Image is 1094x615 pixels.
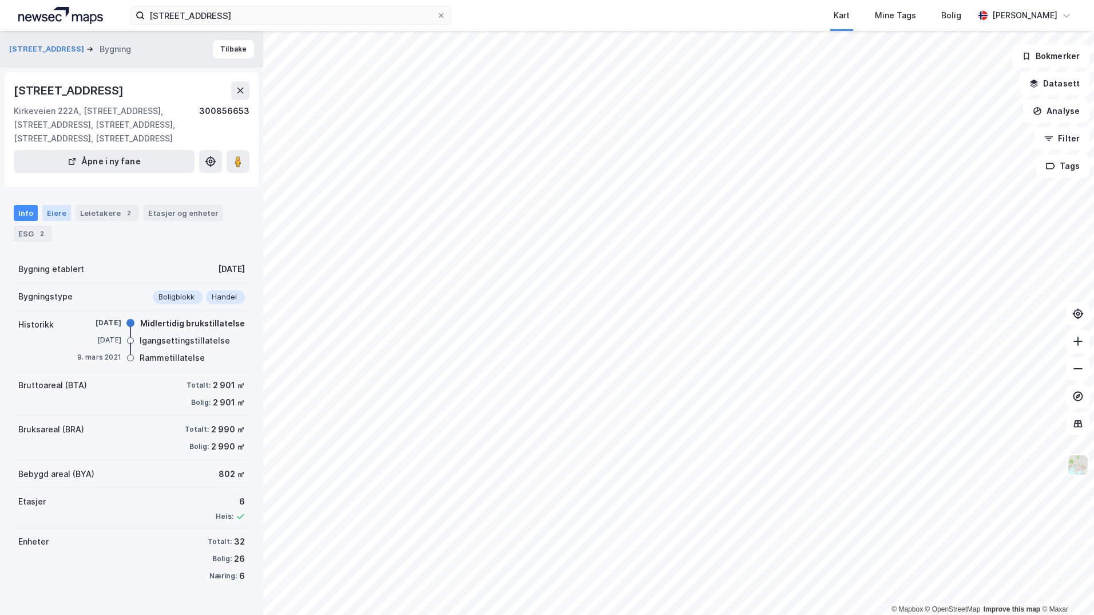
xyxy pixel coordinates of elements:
div: 2 [36,228,47,239]
div: Bruttoareal (BTA) [18,379,87,392]
div: 6 [216,495,245,508]
div: Etasjer [18,495,46,508]
iframe: Chat Widget [1037,560,1094,615]
div: Rammetillatelse [140,351,205,365]
div: Bolig: [191,398,211,407]
button: Analyse [1023,100,1089,123]
div: Kart [834,9,850,22]
img: Z [1067,454,1089,476]
div: Næring: [209,571,237,581]
button: Tilbake [213,40,254,58]
img: logo.a4113a55bc3d86da70a041830d287a7e.svg [18,7,103,24]
input: Søk på adresse, matrikkel, gårdeiere, leietakere eller personer [145,7,437,24]
a: Mapbox [891,605,923,613]
div: Enheter [18,535,49,549]
a: Improve this map [984,605,1040,613]
div: Bygning [100,42,131,56]
div: 2 901 ㎡ [213,379,245,392]
div: [DATE] [218,262,245,276]
div: Leietakere [76,205,139,221]
div: Bolig: [212,554,232,563]
div: 2 [123,207,134,219]
div: 9. mars 2021 [76,352,121,362]
div: 300856653 [199,104,249,145]
button: Åpne i ny fane [14,150,195,173]
div: Totalt: [187,381,211,390]
div: [STREET_ADDRESS] [14,81,126,100]
div: Bygningstype [18,290,73,303]
div: Bruksareal (BRA) [18,423,84,436]
div: Bygning etablert [18,262,84,276]
div: 26 [234,552,245,566]
div: [DATE] [76,335,121,345]
div: Bolig: [189,442,209,451]
button: Bokmerker [1012,45,1089,68]
div: Midlertidig brukstillatelse [140,317,245,330]
div: Totalt: [208,537,232,546]
div: Historikk [18,318,54,332]
div: 2 990 ㎡ [211,423,245,436]
button: Tags [1036,155,1089,178]
div: [PERSON_NAME] [992,9,1057,22]
div: Mine Tags [875,9,916,22]
button: Datasett [1020,72,1089,95]
button: Filter [1034,127,1089,150]
a: OpenStreetMap [925,605,981,613]
div: ESG [14,226,52,242]
div: Heis: [216,512,233,521]
div: Totalt: [185,425,209,434]
div: Igangsettingstillatelse [140,334,230,348]
div: Eiere [42,205,71,221]
div: [DATE] [76,318,121,328]
div: Bolig [941,9,961,22]
div: Kontrollprogram for chat [1037,560,1094,615]
div: 2 901 ㎡ [213,396,245,409]
div: Info [14,205,38,221]
div: Kirkeveien 222A, [STREET_ADDRESS], [STREET_ADDRESS], [STREET_ADDRESS], [STREET_ADDRESS], [STREET_... [14,104,199,145]
button: [STREET_ADDRESS] [9,44,86,55]
div: 2 990 ㎡ [211,440,245,454]
div: 32 [234,535,245,549]
div: Bebygd areal (BYA) [18,467,94,481]
div: 802 ㎡ [219,467,245,481]
div: 6 [239,569,245,583]
div: Etasjer og enheter [148,208,219,218]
